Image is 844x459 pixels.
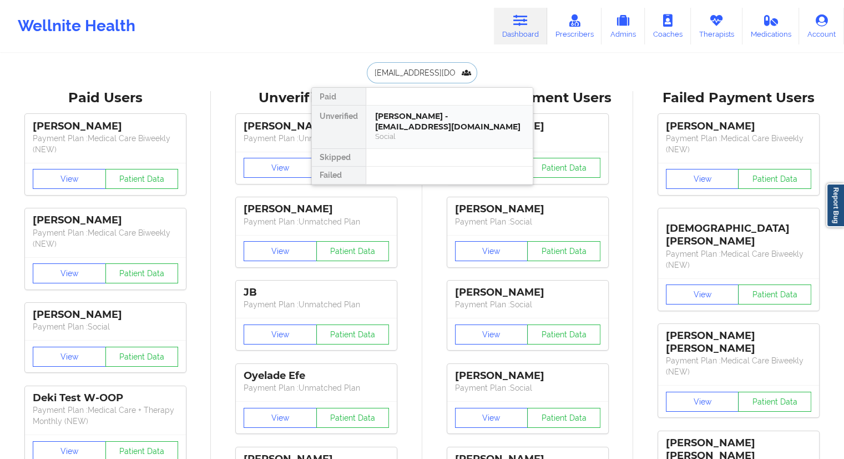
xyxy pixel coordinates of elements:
div: [PERSON_NAME] [33,214,178,227]
button: View [244,158,317,178]
button: View [33,347,106,367]
button: View [244,325,317,345]
button: Patient Data [316,241,390,261]
button: Patient Data [738,169,811,189]
button: View [455,325,528,345]
div: Oyelade Efe [244,370,389,382]
p: Payment Plan : Unmatched Plan [244,299,389,310]
button: Patient Data [738,392,811,412]
div: [PERSON_NAME] [244,203,389,216]
p: Payment Plan : Unmatched Plan [244,216,389,227]
div: Failed [312,167,366,184]
div: Skipped [312,149,366,167]
div: [PERSON_NAME] [666,120,811,133]
p: Payment Plan : Social [33,321,178,332]
a: Coaches [645,8,691,44]
p: Payment Plan : Medical Care + Therapy Monthly (NEW) [33,405,178,427]
a: Report Bug [826,183,844,227]
p: Payment Plan : Unmatched Plan [244,133,389,144]
div: Failed Payment Users [641,89,836,107]
a: Therapists [691,8,742,44]
button: View [666,392,739,412]
p: Payment Plan : Medical Care Biweekly (NEW) [666,248,811,271]
p: Payment Plan : Medical Care Biweekly (NEW) [666,355,811,377]
div: [PERSON_NAME] [455,286,600,299]
div: [PERSON_NAME] [455,203,600,216]
div: [DEMOGRAPHIC_DATA][PERSON_NAME] [666,214,811,248]
button: View [455,241,528,261]
p: Payment Plan : Social [455,382,600,393]
button: View [33,263,106,283]
p: Payment Plan : Medical Care Biweekly (NEW) [33,133,178,155]
div: [PERSON_NAME] [PERSON_NAME] [666,330,811,355]
button: View [666,285,739,305]
p: Payment Plan : Unmatched Plan [244,382,389,393]
button: Patient Data [316,408,390,428]
p: Payment Plan : Medical Care Biweekly (NEW) [33,227,178,250]
button: View [244,408,317,428]
div: Unverified [312,106,366,149]
button: Patient Data [738,285,811,305]
button: Patient Data [316,325,390,345]
p: Payment Plan : Medical Care Biweekly (NEW) [666,133,811,155]
a: Medications [742,8,800,44]
div: [PERSON_NAME] [244,120,389,133]
a: Admins [602,8,645,44]
div: Deki Test W-OOP [33,392,178,405]
button: Patient Data [527,408,600,428]
a: Prescribers [547,8,602,44]
p: Payment Plan : Social [455,216,600,227]
button: Patient Data [105,169,179,189]
a: Dashboard [494,8,547,44]
button: View [244,241,317,261]
div: JB [244,286,389,299]
div: [PERSON_NAME] [33,308,178,321]
button: Patient Data [527,158,600,178]
button: Patient Data [527,325,600,345]
p: Payment Plan : Social [455,299,600,310]
div: [PERSON_NAME] - [EMAIL_ADDRESS][DOMAIN_NAME] [375,111,524,132]
div: [PERSON_NAME] [455,370,600,382]
a: Account [799,8,844,44]
div: Social [375,132,524,141]
button: View [33,169,106,189]
div: Unverified Users [219,89,414,107]
button: Patient Data [105,263,179,283]
button: Patient Data [105,347,179,367]
div: [PERSON_NAME] [33,120,178,133]
div: Paid [312,88,366,106]
button: View [455,408,528,428]
div: Paid Users [8,89,203,107]
button: View [666,169,739,189]
button: Patient Data [527,241,600,261]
